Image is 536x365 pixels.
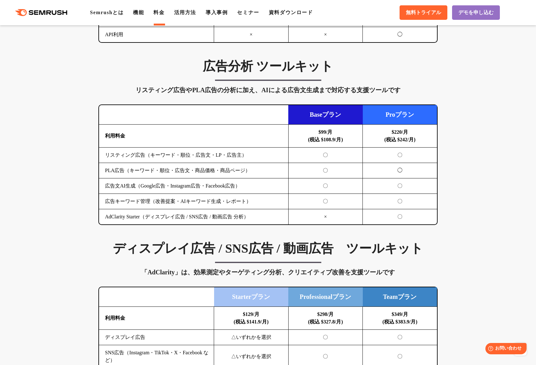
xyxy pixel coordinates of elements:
[153,10,164,15] a: 料金
[99,209,288,225] td: AdClarity Starter（ディスプレイ広告 / SNS広告 / 動画広告 分析）
[288,148,363,163] td: 〇
[214,330,289,345] td: △いずれかを選択
[363,105,437,125] td: Proプラン
[363,27,437,42] td: ◯
[308,129,343,142] b: $99/月 (税込 $108.9/月)
[99,194,288,209] td: 広告キーワード管理（改善提案・AIキーワード生成・レポート）
[288,209,363,225] td: ×
[308,312,343,324] b: $298/月 (税込 $327.8/月)
[288,287,363,307] td: Professionalプラン
[206,10,228,15] a: 導入事例
[105,133,125,138] b: 利用料金
[99,178,288,194] td: 広告文AI生成（Google広告・Instagram広告・Facebook広告）
[288,105,363,125] td: Baseプラン
[363,209,437,225] td: 〇
[99,330,214,345] td: ディスプレイ広告
[480,340,529,358] iframe: Help widget launcher
[98,85,438,95] div: リスティング広告やPLA広告の分析に加え、AIによる広告文生成まで対応する支援ツールです
[363,330,437,345] td: 〇
[382,312,417,324] b: $349/月 (税込 $383.9/月)
[99,148,288,163] td: リスティング広告（キーワード・順位・広告文・LP・広告主）
[105,315,125,321] b: 利用料金
[363,287,437,307] td: Teamプラン
[174,10,196,15] a: 活用方法
[99,27,214,42] td: API利用
[234,312,268,324] b: $129/月 (税込 $141.9/月)
[406,9,441,16] span: 無料トライアル
[98,241,438,256] h3: ディスプレイ広告 / SNS広告 / 動画広告 ツールキット
[288,178,363,194] td: 〇
[237,10,259,15] a: セミナー
[363,148,437,163] td: 〇
[133,10,144,15] a: 機能
[98,59,438,74] h3: 広告分析 ツールキット
[452,5,500,20] a: デモを申し込む
[384,129,415,142] b: $220/月 (税込 $242/月)
[363,178,437,194] td: 〇
[363,163,437,178] td: ◯
[214,27,289,42] td: ×
[99,163,288,178] td: PLA広告（キーワード・順位・広告文・商品価格・商品ページ）
[458,9,494,16] span: デモを申し込む
[269,10,313,15] a: 資料ダウンロード
[214,287,289,307] td: Starterプラン
[288,27,363,42] td: ×
[98,267,438,277] div: 「AdClarity」は、効果測定やターゲティング分析、クリエイティブ改善を支援ツールです
[288,194,363,209] td: 〇
[288,330,363,345] td: 〇
[288,163,363,178] td: 〇
[400,5,447,20] a: 無料トライアル
[90,10,124,15] a: Semrushとは
[363,194,437,209] td: 〇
